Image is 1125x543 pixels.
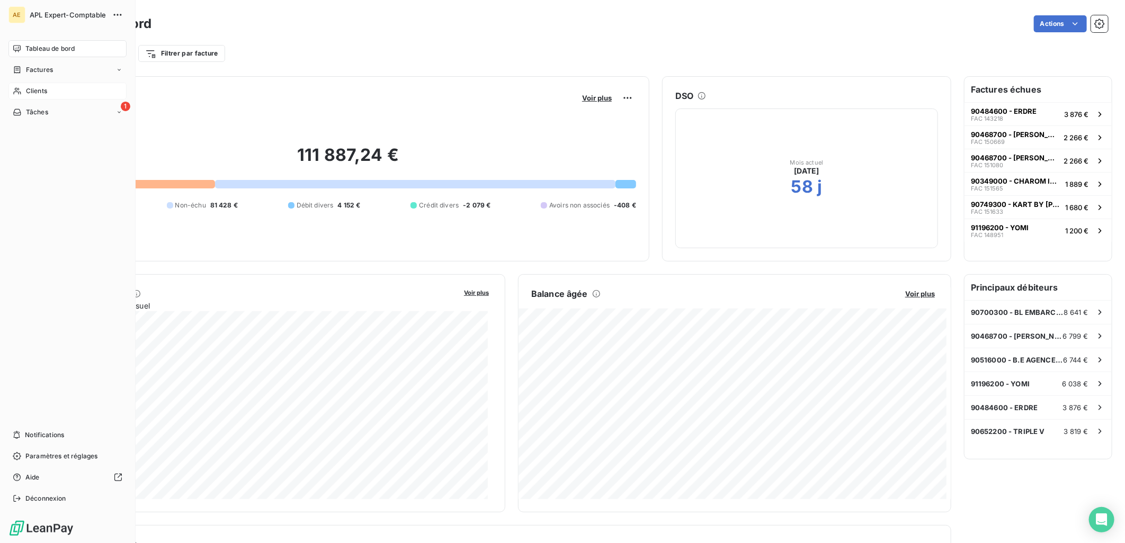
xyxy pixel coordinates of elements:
span: 90516000 - B.E AGENCEMENT [971,356,1063,364]
button: Actions [1034,15,1087,32]
span: Crédit divers [419,201,459,210]
img: Logo LeanPay [8,520,74,537]
span: FAC 151565 [971,185,1003,192]
span: Débit divers [297,201,334,210]
span: 6 038 € [1062,379,1088,388]
span: 90468700 - [PERSON_NAME] [PERSON_NAME] [971,130,1059,139]
span: Non-échu [175,201,206,210]
span: 3 876 € [1064,110,1088,119]
button: 90349000 - CHAROM INVESTISSEMENTSFAC 1515651 889 € [965,172,1112,195]
span: FAC 151080 [971,162,1003,168]
button: Filtrer par facture [138,45,225,62]
span: Tâches [26,107,48,117]
span: 8 641 € [1064,308,1088,316]
span: -408 € [614,201,636,210]
span: Avoirs non associés [549,201,610,210]
span: 90484600 - ERDRE [971,107,1037,115]
button: 90468700 - [PERSON_NAME] [PERSON_NAME]FAC 1506692 266 € [965,125,1112,149]
h2: j [817,176,822,197]
span: 90652200 - TRIPLE V [971,427,1045,436]
span: 90468700 - [PERSON_NAME] [PERSON_NAME] [971,332,1062,340]
span: Tableau de bord [25,44,75,53]
button: 90749300 - KART BY [PERSON_NAME]FAC 1516331 680 € [965,195,1112,219]
span: Voir plus [905,289,935,298]
span: Voir plus [582,94,612,102]
div: AE [8,6,25,23]
span: 1 200 € [1065,227,1088,235]
span: FAC 150669 [971,139,1005,145]
h6: DSO [675,89,693,102]
span: 6 744 € [1063,356,1088,364]
span: 81 428 € [210,201,238,210]
span: FAC 148951 [971,232,1003,238]
span: 90349000 - CHAROM INVESTISSEMENTS [971,177,1061,185]
div: Open Intercom Messenger [1089,507,1114,532]
button: Voir plus [902,289,938,298]
button: 91196200 - YOMIFAC 1489511 200 € [965,219,1112,242]
span: 1 889 € [1065,180,1088,188]
h6: Principaux débiteurs [965,275,1112,300]
span: Voir plus [464,289,489,296]
span: Notifications [25,430,64,440]
span: 3 876 € [1062,403,1088,412]
button: Voir plus [579,93,615,103]
span: 1 [121,102,130,111]
span: Factures [26,65,53,75]
button: Voir plus [461,287,492,297]
span: 2 266 € [1064,133,1088,142]
span: 1 680 € [1065,203,1088,212]
h6: Balance âgée [531,287,588,300]
span: 91196200 - YOMI [971,379,1030,388]
span: [DATE] [794,166,819,176]
span: Mois actuel [790,159,824,166]
span: 90749300 - KART BY [PERSON_NAME] [971,200,1061,209]
span: 90484600 - ERDRE [971,403,1038,412]
span: 90468700 - [PERSON_NAME] [PERSON_NAME] [971,153,1059,162]
span: Aide [25,473,40,482]
span: 91196200 - YOMI [971,223,1029,232]
span: -2 079 € [463,201,490,210]
button: 90468700 - [PERSON_NAME] [PERSON_NAME]FAC 1510802 266 € [965,149,1112,172]
span: 90700300 - BL EMBARCADERE [971,308,1064,316]
button: 90484600 - ERDREFAC 1432183 876 € [965,102,1112,125]
span: Chiffre d'affaires mensuel [60,300,457,311]
span: 3 819 € [1064,427,1088,436]
span: Clients [26,86,47,96]
span: 2 266 € [1064,157,1088,165]
span: 6 799 € [1062,332,1088,340]
h2: 58 [791,176,813,197]
span: FAC 151633 [971,209,1003,215]
h2: 111 887,24 € [60,144,636,176]
span: APL Expert-Comptable [30,11,106,19]
span: Déconnexion [25,494,66,503]
a: Aide [8,469,127,486]
span: 4 152 € [338,201,361,210]
h6: Factures échues [965,77,1112,102]
span: FAC 143218 [971,115,1003,122]
span: Paramètres et réglages [25,451,97,461]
